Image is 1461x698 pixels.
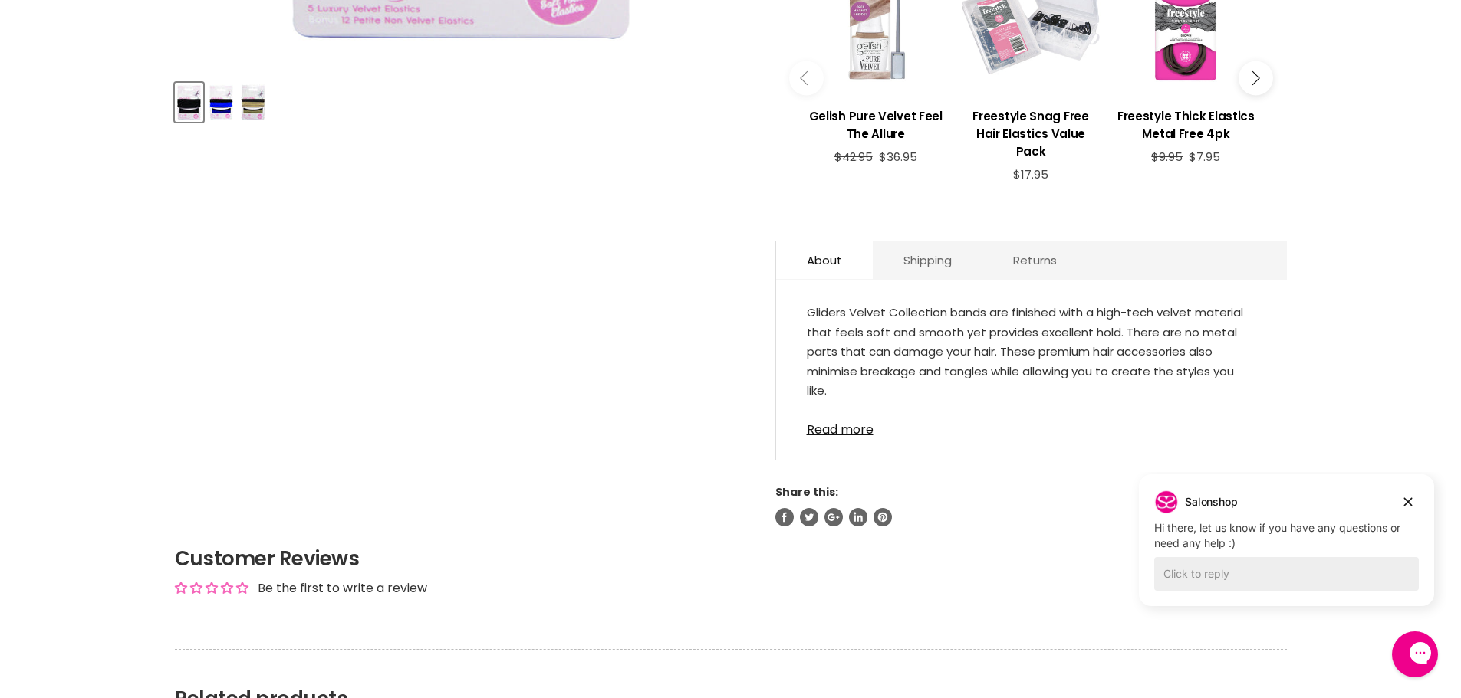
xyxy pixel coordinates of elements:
[1384,626,1446,683] iframe: Gorgias live chat messenger
[807,414,1256,437] a: Read more
[208,83,235,122] button: Gliders Velvet Soft Touch Elastics
[241,84,265,120] img: Gliders Velvet Soft Touch Elastics
[1116,107,1255,143] h3: Freestyle Thick Elastics Metal Free 4pk
[834,149,873,165] span: $42.95
[1127,472,1446,629] iframe: Gorgias live chat campaigns
[1116,96,1255,150] a: View product:Freestyle Thick Elastics Metal Free 4pk
[806,96,946,150] a: View product:Gelish Pure Velvet Feel The Allure
[1013,166,1048,182] span: $17.95
[961,96,1101,168] a: View product:Freestyle Snag Free Hair Elastics Value Pack
[173,78,750,122] div: Product thumbnails
[806,107,946,143] h3: Gelish Pure Velvet Feel The Allure
[776,241,873,279] a: About
[879,149,917,165] span: $36.95
[961,107,1101,160] h3: Freestyle Snag Free Hair Elastics Value Pack
[258,580,427,597] div: Be the first to write a review
[873,241,982,279] a: Shipping
[1151,149,1183,165] span: $9.95
[209,84,233,120] img: Gliders Velvet Soft Touch Elastics
[775,484,838,500] span: Share this:
[175,545,1287,572] h2: Customer Reviews
[982,241,1088,279] a: Returns
[175,83,203,122] button: Gliders Velvet Soft Touch Elastics
[175,579,248,597] div: Average rating is 0.00 stars
[1189,149,1220,165] span: $7.95
[807,303,1256,414] div: Gliders Velvet Collection bands are finished with a high-tech velvet material that feels soft and...
[176,84,202,120] img: Gliders Velvet Soft Touch Elastics
[775,485,1287,526] aside: Share this:
[239,83,267,122] button: Gliders Velvet Soft Touch Elastics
